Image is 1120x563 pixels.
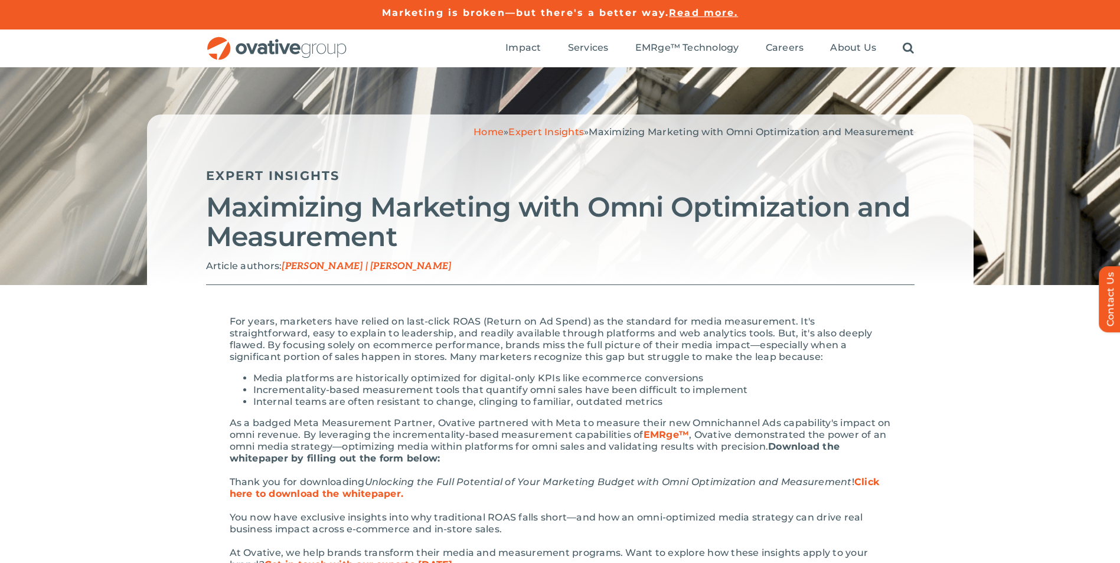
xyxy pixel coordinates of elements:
a: OG_Full_horizontal_RGB [206,35,348,47]
span: [PERSON_NAME] | [PERSON_NAME] [282,261,451,272]
a: Careers [766,42,804,55]
a: Marketing is broken—but there's a better way. [382,7,670,18]
span: Impact [505,42,541,54]
h2: Maximizing Marketing with Omni Optimization and Measurement [206,192,915,251]
span: Services [568,42,609,54]
b: Download the whitepaper by filling out the form below: [230,441,840,464]
li: Media platforms are historically optimized for digital-only KPIs like ecommerce conversions [253,372,891,384]
a: Click here to download the whitepaper. [230,476,880,499]
span: EMRge™ Technology [635,42,739,54]
a: Read more. [669,7,738,18]
a: Expert Insights [206,168,340,183]
a: EMRge™ [644,429,689,440]
span: About Us [830,42,876,54]
p: Article authors: [206,260,915,273]
a: EMRge™ Technology [635,42,739,55]
nav: Menu [505,30,914,67]
li: Internal teams are often resistant to change, clinging to familiar, outdated metrics [253,396,891,408]
a: About Us [830,42,876,55]
div: As a badged Meta Measurement Partner, Ovative partnered with Meta to measure their new Omnichanne... [230,417,891,464]
a: Impact [505,42,541,55]
a: Search [903,42,914,55]
li: Incrementality-based measurement tools that quantify omni sales have been difficult to implement [253,384,891,396]
a: Expert Insights [508,126,584,138]
em: Unlocking the Full Potential of Your Marketing Budget with Omni Optimization and Measurement [365,476,852,487]
div: For years, marketers have relied on last-click ROAS (Return on Ad Spend) as the standard for medi... [230,316,891,363]
a: Services [568,42,609,55]
span: Maximizing Marketing with Omni Optimization and Measurement [589,126,914,138]
a: Home [474,126,504,138]
span: » » [474,126,914,138]
span: Careers [766,42,804,54]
